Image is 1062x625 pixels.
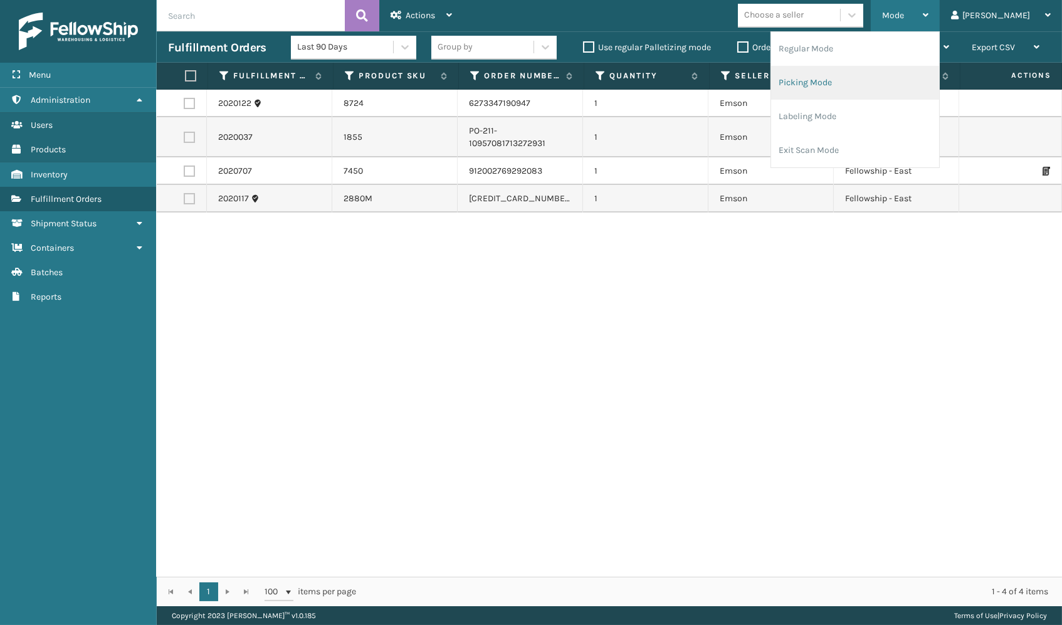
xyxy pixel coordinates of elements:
[29,70,51,80] span: Menu
[438,41,473,54] div: Group by
[999,611,1047,620] a: Privacy Policy
[458,90,583,117] td: 6273347190947
[31,218,97,229] span: Shipment Status
[583,90,708,117] td: 1
[583,117,708,157] td: 1
[954,611,997,620] a: Terms of Use
[31,169,68,180] span: Inventory
[172,606,316,625] p: Copyright 2023 [PERSON_NAME]™ v 1.0.185
[972,42,1015,53] span: Export CSV
[344,98,364,108] a: 8724
[406,10,435,21] span: Actions
[771,66,939,100] li: Picking Mode
[31,120,53,130] span: Users
[708,90,834,117] td: Emson
[771,100,939,134] li: Labeling Mode
[31,291,61,302] span: Reports
[31,194,102,204] span: Fulfillment Orders
[233,70,309,81] label: Fulfillment Order Id
[484,70,560,81] label: Order Number
[458,157,583,185] td: 912002769292083
[834,157,959,185] td: Fellowship - East
[19,13,138,50] img: logo
[708,117,834,157] td: Emson
[168,40,266,55] h3: Fulfillment Orders
[199,582,218,601] a: 1
[737,42,859,53] label: Orders to be shipped [DATE]
[834,185,959,213] td: Fellowship - East
[374,586,1048,598] div: 1 - 4 of 4 items
[954,606,1047,625] div: |
[31,243,74,253] span: Containers
[735,70,811,81] label: Seller
[583,157,708,185] td: 1
[297,41,394,54] div: Last 90 Days
[218,165,252,177] a: 2020707
[218,192,249,205] a: 2020117
[31,267,63,278] span: Batches
[972,65,1059,86] span: Actions
[218,131,253,144] a: 2020037
[458,117,583,157] td: PO-211-10957081713272931
[31,144,66,155] span: Products
[708,185,834,213] td: Emson
[882,10,904,21] span: Mode
[265,586,283,598] span: 100
[744,9,804,22] div: Choose a seller
[771,134,939,167] li: Exit Scan Mode
[583,42,711,53] label: Use regular Palletizing mode
[218,97,251,110] a: 2020122
[344,165,363,176] a: 7450
[359,70,434,81] label: Product SKU
[344,193,372,204] a: 2880M
[708,157,834,185] td: Emson
[609,70,685,81] label: Quantity
[458,185,583,213] td: [CREDIT_CARD_NUMBER]
[265,582,356,601] span: items per page
[771,32,939,66] li: Regular Mode
[583,185,708,213] td: 1
[31,95,90,105] span: Administration
[344,132,362,142] a: 1855
[1043,167,1050,176] i: Print Packing Slip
